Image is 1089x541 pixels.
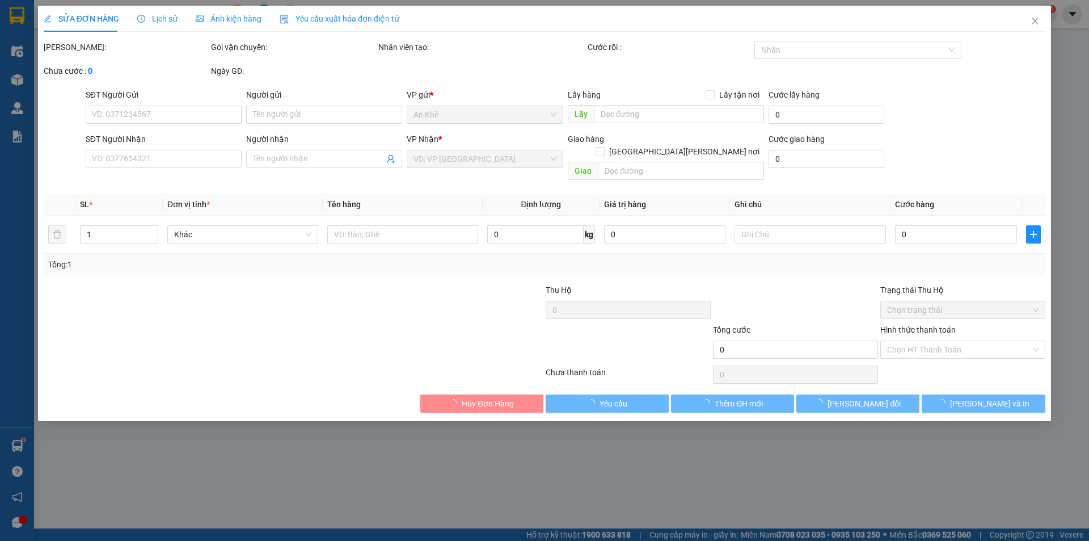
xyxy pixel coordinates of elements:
[604,200,646,209] span: Giá trị hàng
[816,399,828,407] span: loading
[44,15,52,23] span: edit
[378,41,585,53] div: Nhân viên tạo:
[108,23,200,37] div: LED THỜI ĐẠI
[48,225,66,244] button: delete
[246,89,402,101] div: Người gửi
[713,325,750,334] span: Tổng cước
[521,200,562,209] span: Định lượng
[605,145,764,158] span: [GEOGRAPHIC_DATA][PERSON_NAME] nơi
[137,14,178,23] span: Lịch sử
[769,90,820,99] label: Cước lấy hàng
[407,135,439,144] span: VP Nhận
[196,14,261,23] span: Ảnh kiện hàng
[546,286,572,295] span: Thu Hộ
[880,325,956,334] label: Hình thức thanh toán
[86,89,242,101] div: SĐT Người Gửi
[922,395,1045,413] button: [PERSON_NAME] và In
[108,11,136,23] span: Nhận:
[86,133,242,145] div: SĐT Người Nhận
[584,225,595,244] span: kg
[1019,6,1051,37] button: Close
[1027,230,1040,239] span: plus
[107,62,123,74] span: CC :
[828,397,901,410] span: [PERSON_NAME] đổi
[880,284,1045,296] div: Trạng thái Thu Hộ
[702,399,715,407] span: loading
[887,301,1039,318] span: Chọn trạng thái
[731,194,890,216] th: Ghi chú
[671,395,794,413] button: Thêm ĐH mới
[598,162,764,180] input: Dọc đường
[568,162,598,180] span: Giao
[938,399,950,407] span: loading
[715,397,763,410] span: Thêm ĐH mới
[10,11,27,23] span: Gửi:
[327,200,361,209] span: Tên hàng
[462,397,514,410] span: Hủy Đơn Hàng
[10,10,100,23] div: An Khê
[44,65,209,77] div: Chưa cước :
[44,14,119,23] span: SỬA ĐƠN HÀNG
[211,41,376,53] div: Gói vận chuyển:
[1031,16,1040,26] span: close
[769,106,884,124] input: Cước lấy hàng
[414,106,556,123] span: An Khê
[950,397,1029,410] span: [PERSON_NAME] và In
[715,89,764,101] span: Lấy tận nơi
[769,135,825,144] label: Cước giao hàng
[735,225,886,244] input: Ghi Chú
[588,41,753,53] div: Cước rồi :
[167,200,210,209] span: Đơn vị tính
[587,399,600,407] span: loading
[568,135,604,144] span: Giao hàng
[407,89,563,101] div: VP gửi
[769,150,884,168] input: Cước giao hàng
[107,60,201,76] div: 130.000
[108,37,200,53] div: 0967087626
[48,258,420,271] div: Tổng: 1
[280,15,289,24] img: icon
[796,395,919,413] button: [PERSON_NAME] đổi
[1026,225,1041,244] button: plus
[600,397,627,410] span: Yêu cầu
[895,200,934,209] span: Cước hàng
[44,41,209,53] div: [PERSON_NAME]:
[449,399,462,407] span: loading
[211,65,376,77] div: Ngày GD:
[280,14,399,23] span: Yêu cầu xuất hóa đơn điện tử
[546,395,669,413] button: Yêu cầu
[568,90,601,99] span: Lấy hàng
[196,15,204,23] span: picture
[88,66,92,76] b: 0
[327,225,478,244] input: VD: Bàn, Ghế
[108,10,200,23] div: Bình Thạnh
[246,133,402,145] div: Người nhận
[594,105,764,123] input: Dọc đường
[74,81,89,97] span: SL
[10,82,200,97] div: Tên hàng: ( : 3 )
[544,366,712,386] div: Chưa thanh toán
[174,226,311,243] span: Khác
[568,105,594,123] span: Lấy
[80,200,89,209] span: SL
[137,15,145,23] span: clock-circle
[387,154,396,163] span: user-add
[420,395,543,413] button: Hủy Đơn Hàng
[10,23,100,39] div: 0962033478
